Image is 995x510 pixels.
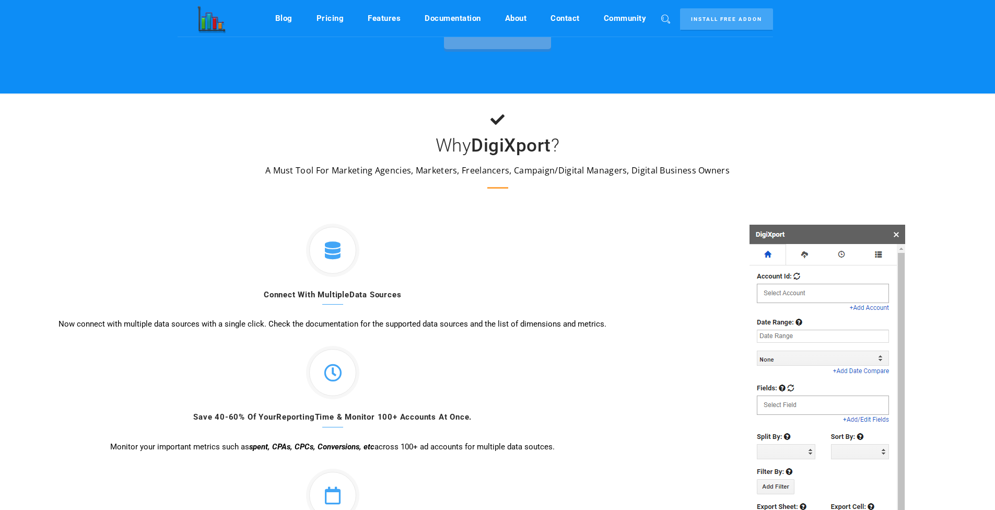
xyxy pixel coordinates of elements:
p: Monitor your important metrics such as across 100+ ad accounts for multiple data soutces. [10,441,654,453]
b: Data Sources [349,290,402,299]
b: DigiXport [471,135,551,156]
i: spent, CPAs, CPCs, Conversions, etc [249,442,374,451]
a: Community [604,8,647,28]
a: Blog [275,8,292,28]
a: Features [368,8,401,28]
a: About [505,8,527,28]
h4: Connect With Multiple [10,290,654,305]
p: Now connect with multiple data sources with a single click. Check the documentation for the suppo... [10,318,654,330]
a: Pricing [317,8,344,28]
b: Reporting [276,412,314,422]
iframe: Chat Widget [943,460,995,510]
a: Install Free Addon [680,8,773,31]
a: Documentation [425,8,481,28]
h4: Save 40-60% Of Your Time & Monitor 100+ Accounts At Once. [10,412,654,427]
a: Contact [551,8,580,28]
